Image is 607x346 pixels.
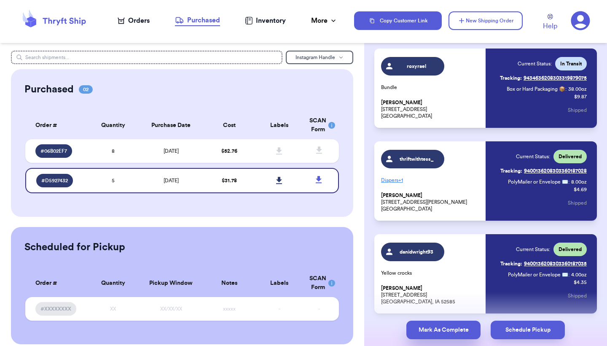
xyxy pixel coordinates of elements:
div: SCAN Form [309,274,329,292]
p: [STREET_ADDRESS] [GEOGRAPHIC_DATA], IA 52585 [381,285,481,305]
span: # 06B02EF7 [40,148,67,154]
button: Shipped [568,101,587,119]
span: thriftwithtess_ [397,156,437,162]
span: Current Status: [516,246,550,253]
div: Purchased [175,15,220,25]
p: $ 4.69 [574,186,587,193]
button: Shipped [568,194,587,212]
th: Notes [204,269,254,297]
div: More [311,16,338,26]
span: Delivered [559,153,582,160]
th: Order # [25,111,88,139]
h2: Scheduled for Pickup [24,241,125,254]
p: [STREET_ADDRESS] [GEOGRAPHIC_DATA] [381,99,481,119]
a: Orders [118,16,150,26]
th: Pickup Window [138,269,204,297]
span: #XXXXXXXX [40,305,71,312]
span: # D5927432 [41,177,68,184]
p: $ 4.35 [574,279,587,286]
span: 4.00 oz [571,271,587,278]
input: Search shipments... [11,51,282,64]
a: Purchased [175,15,220,26]
span: : [565,86,567,92]
span: Current Status: [518,60,552,67]
th: Order # [25,269,88,297]
span: XX/XX/XX [160,306,182,311]
p: Diapers [381,173,481,187]
div: SCAN Form [309,116,329,134]
p: Yellow crocks [381,270,481,276]
span: : [568,178,569,185]
span: [DATE] [164,178,179,183]
span: Help [543,21,557,31]
span: In Transit [560,60,582,67]
a: Tracking:9400136208303360187035 [500,257,587,270]
button: Copy Customer Link [354,11,442,30]
span: XX [110,306,116,311]
a: Tracking:9400136208303360187028 [500,164,587,178]
th: Purchase Date [138,111,204,139]
th: Quantity [88,111,138,139]
button: Instagram Handle [286,51,353,64]
span: 02 [79,85,93,94]
th: Cost [204,111,254,139]
button: New Shipping Order [449,11,523,30]
span: 5 [112,178,115,183]
span: Instagram Handle [295,55,335,60]
a: Inventory [245,16,286,26]
span: Box or Hard Packaging 📦 [507,86,565,92]
span: 8.00 oz [571,178,587,185]
a: Tracking:9434636208303319879075 [500,71,587,85]
p: Bundle [381,84,481,91]
button: Schedule Pickup [491,321,565,339]
span: [PERSON_NAME] [381,192,422,199]
span: PolyMailer or Envelope ✉️ [508,272,568,277]
span: xxxxx [223,306,236,311]
th: Labels [254,269,304,297]
span: + 1 [398,178,403,183]
span: Current Status: [516,153,550,160]
span: PolyMailer or Envelope ✉️ [508,179,568,184]
p: [STREET_ADDRESS][PERSON_NAME] [GEOGRAPHIC_DATA] [381,192,481,212]
th: Quantity [88,269,138,297]
th: Labels [254,111,304,139]
span: [DATE] [164,149,179,154]
span: [PERSON_NAME] [381,285,422,292]
button: Shipped [568,287,587,305]
span: 38.00 oz [568,86,587,92]
span: 8 [112,149,115,154]
span: Tracking: [500,168,522,174]
span: [PERSON_NAME] [381,100,422,106]
span: $ 31.78 [222,178,237,183]
a: Help [543,14,557,31]
span: - [279,306,280,311]
span: Tracking: [500,75,522,81]
p: $ 9.87 [574,93,587,100]
span: roxyrael [397,63,437,70]
span: $ 52.76 [221,149,237,154]
span: Delivered [559,246,582,253]
button: Mark As Complete [406,321,481,339]
span: : [568,271,569,278]
h2: Purchased [24,83,74,96]
span: - [318,306,320,311]
span: Tracking: [500,260,522,267]
span: danidwright93 [397,249,437,255]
